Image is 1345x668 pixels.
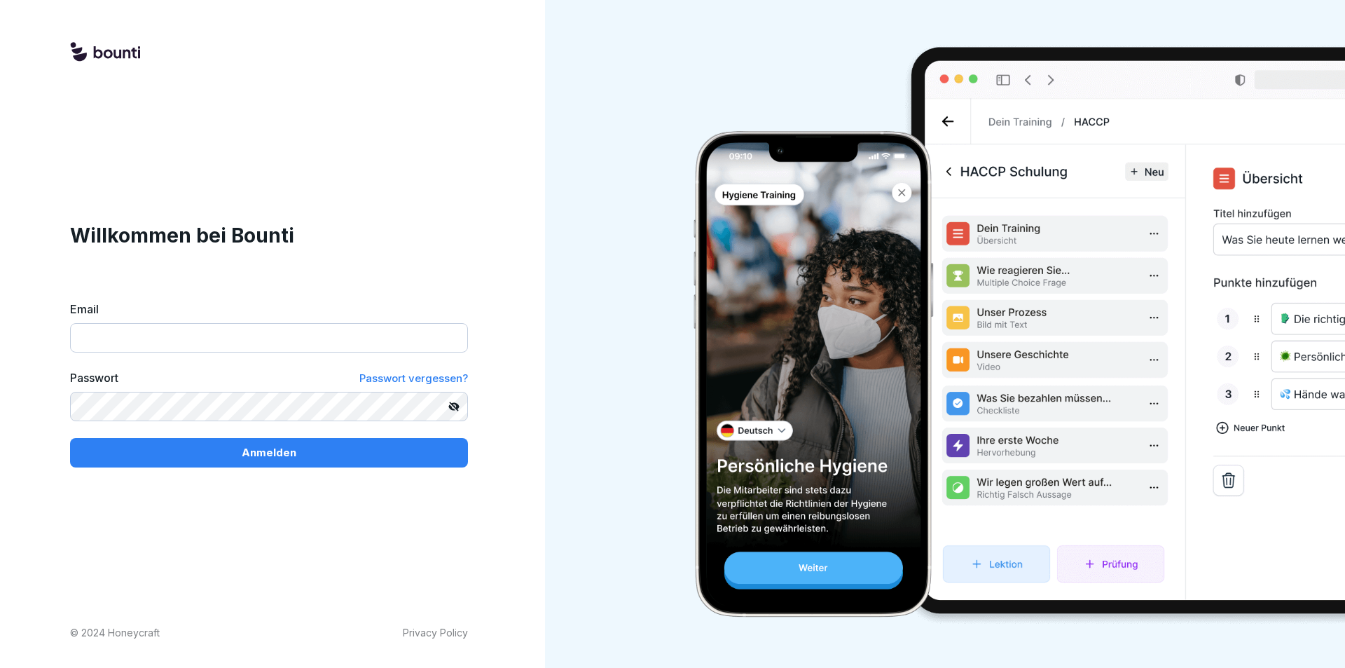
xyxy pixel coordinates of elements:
[70,369,118,387] label: Passwort
[403,625,468,640] a: Privacy Policy
[70,301,468,318] label: Email
[70,625,160,640] p: © 2024 Honeycraft
[359,372,468,385] span: Passwort vergessen?
[70,42,140,63] img: logo.svg
[70,221,468,250] h1: Willkommen bei Bounti
[359,369,468,387] a: Passwort vergessen?
[242,445,296,461] p: Anmelden
[70,438,468,468] button: Anmelden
